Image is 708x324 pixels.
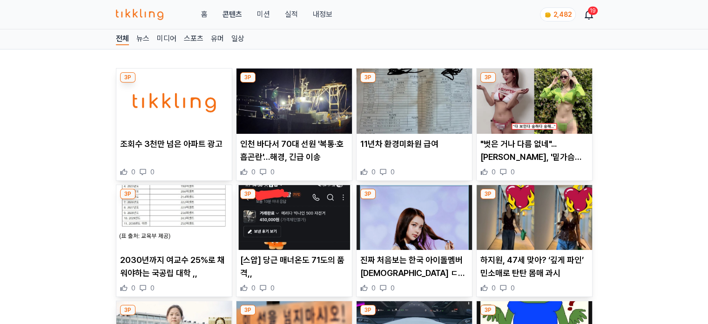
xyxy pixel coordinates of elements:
a: 내정보 [312,9,332,20]
img: 11년차 환경미화원 급여 [357,69,472,134]
span: 0 [131,167,135,177]
span: 0 [270,167,275,177]
a: 실적 [284,9,297,20]
a: 유머 [211,33,224,45]
div: 3P 하지원, 47세 맞아? ‘깊게 파인’ 민소매로 탄탄 몸매 과시 하지원, 47세 맞아? ‘깊게 파인’ 민소매로 탄탄 몸매 과시 0 0 [476,185,593,297]
p: 인천 바다서 70대 선원 '복통·호흡곤란'…해경, 긴급 이송 [240,138,348,164]
div: 3P [360,72,376,83]
img: 인천 바다서 70대 선원 '복통·호흡곤란'…해경, 긴급 이송 [236,69,352,134]
span: 0 [492,283,496,293]
span: 0 [150,283,155,293]
a: coin 2,482 [540,7,574,21]
div: 3P [240,305,256,315]
img: 2030년까지 여교수 25%로 채워야하는 국공립 대학 ,, [116,185,232,250]
p: 진짜 처음보는 한국 아이돌멤버 [DEMOGRAPHIC_DATA] ㄷㄷ ,, [360,254,468,280]
div: 3P [480,72,496,83]
a: 콘텐츠 [222,9,242,20]
span: 0 [251,283,256,293]
p: 조회수 3천만 넘은 아파트 광고 [120,138,228,151]
div: 3P [480,305,496,315]
div: 3P 조회수 3천만 넘은 아파트 광고 조회수 3천만 넘은 아파트 광고 0 0 [116,68,232,181]
img: coin [544,11,552,19]
div: 3P [스압] 당근 매너온도 71도의 품격,, [스압] 당근 매너온도 71도의 품격,, 0 0 [236,185,352,297]
div: 3P [360,189,376,199]
div: 19 [588,7,598,15]
a: 19 [585,9,593,20]
img: 하지원, 47세 맞아? ‘깊게 파인’ 민소매로 탄탄 몸매 과시 [477,185,592,250]
p: 2030년까지 여교수 25%로 채워야하는 국공립 대학 ,, [120,254,228,280]
div: 3P [480,189,496,199]
span: 0 [371,283,376,293]
div: 3P [120,72,135,83]
span: 0 [492,167,496,177]
p: 하지원, 47세 맞아? ‘깊게 파인’ 민소매로 탄탄 몸매 과시 [480,254,588,280]
a: 홈 [201,9,207,20]
div: 3P 진짜 처음보는 한국 아이돌멤버 종교 ㄷㄷ ,, 진짜 처음보는 한국 아이돌멤버 [DEMOGRAPHIC_DATA] ㄷㄷ ,, 0 0 [356,185,472,297]
span: 0 [251,167,256,177]
span: 0 [371,167,376,177]
div: 3P [240,189,256,199]
img: 티끌링 [116,9,164,20]
span: 0 [131,283,135,293]
img: 조회수 3천만 넘은 아파트 광고 [116,69,232,134]
div: 3P [120,305,135,315]
a: 뉴스 [136,33,149,45]
div: 3P [120,189,135,199]
span: 0 [150,167,155,177]
span: 2,482 [553,11,572,18]
a: 미디어 [157,33,176,45]
div: 3P "벗은 거나 다름 없네"...맹승지, '밑가슴과 중요 부위' 다 보이는 과한 노출 논란 "벗은 거나 다름 없네"...[PERSON_NAME], '밑가슴과 중요 부위' 다... [476,68,593,181]
a: 일상 [231,33,244,45]
p: "벗은 거나 다름 없네"...[PERSON_NAME], '밑가슴과 중요 부위' 다 보이는 과한 노출 논란 [480,138,588,164]
a: 전체 [116,33,129,45]
a: 스포츠 [184,33,203,45]
span: 0 [270,283,275,293]
p: [스압] 당근 매너온도 71도의 품격,, [240,254,348,280]
div: 3P [240,72,256,83]
span: 0 [391,283,395,293]
div: 3P 11년차 환경미화원 급여 11년차 환경미화원 급여 0 0 [356,68,472,181]
div: 3P [360,305,376,315]
img: [스압] 당근 매너온도 71도의 품격,, [236,185,352,250]
div: 3P 2030년까지 여교수 25%로 채워야하는 국공립 대학 ,, 2030년까지 여교수 25%로 채워야하는 국공립 대학 ,, 0 0 [116,185,232,297]
p: 11년차 환경미화원 급여 [360,138,468,151]
span: 0 [511,283,515,293]
button: 미션 [256,9,270,20]
div: 3P 인천 바다서 70대 선원 '복통·호흡곤란'…해경, 긴급 이송 인천 바다서 70대 선원 '복통·호흡곤란'…해경, 긴급 이송 0 0 [236,68,352,181]
img: "벗은 거나 다름 없네"...맹승지, '밑가슴과 중요 부위' 다 보이는 과한 노출 논란 [477,69,592,134]
span: 0 [511,167,515,177]
span: 0 [391,167,395,177]
img: 진짜 처음보는 한국 아이돌멤버 종교 ㄷㄷ ,, [357,185,472,250]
